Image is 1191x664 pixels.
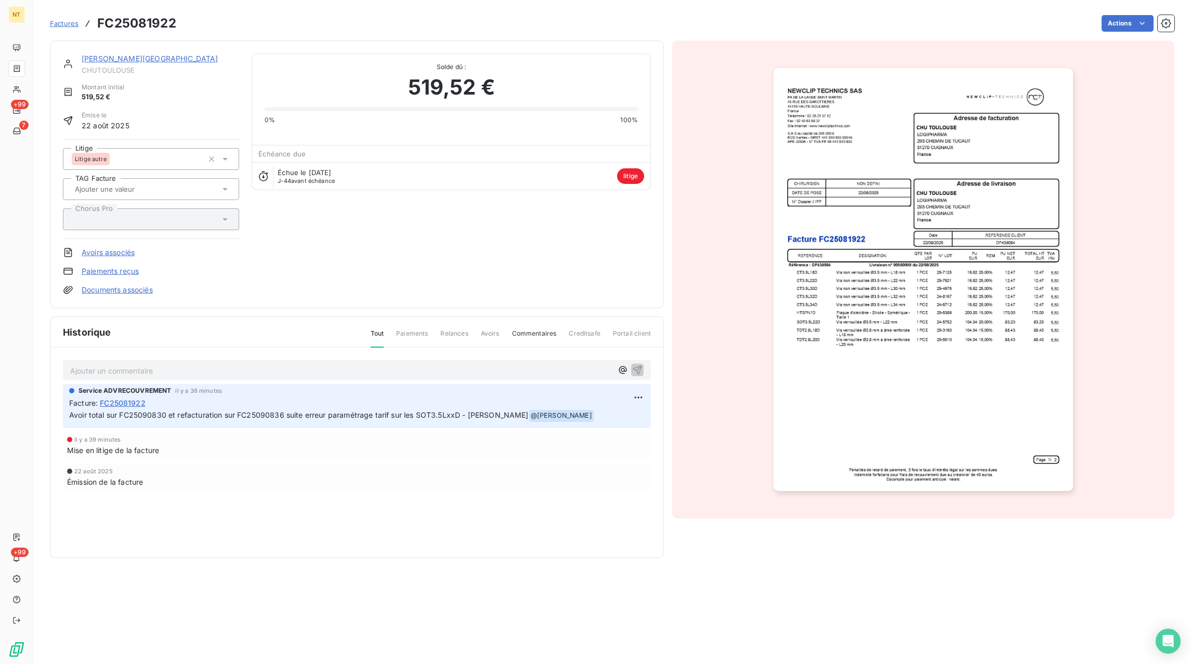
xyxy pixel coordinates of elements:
input: Ajouter une valeur [74,184,178,194]
span: Service ADVRECOUVREMENT [78,386,171,395]
span: Émission de la facture [67,476,143,487]
span: Mise en litige de la facture [67,445,159,456]
span: avant échéance [278,178,335,184]
span: 0% [265,115,275,125]
span: Avoirs [481,329,500,347]
span: Émise le [82,111,129,120]
span: J-44 [278,177,291,184]
span: FC25081922 [100,397,146,408]
span: 100% [620,115,638,125]
img: invoice_thumbnail [774,68,1072,491]
span: Litige autre [75,156,107,162]
a: Avoirs associés [82,247,135,258]
span: @ [PERSON_NAME] [529,410,594,422]
span: Échue le [DATE] [278,168,331,177]
a: Factures [50,18,78,29]
span: 22 août 2025 [74,468,113,474]
img: Logo LeanPay [8,641,25,658]
button: Actions [1102,15,1154,32]
span: Montant initial [82,83,124,92]
span: il y a 38 minutes [175,388,222,394]
span: 519,52 € [82,92,124,102]
span: 519,52 € [408,72,495,103]
div: Open Intercom Messenger [1156,629,1181,654]
span: Commentaires [512,329,557,347]
a: Paiements reçus [82,266,139,276]
span: +99 [11,100,29,109]
span: Relances [440,329,468,347]
span: Facture : [69,397,98,408]
span: Avoir total sur FC25090830 et refacturation sur FC25090836 suite erreur paramétrage tarif sur les... [69,410,529,419]
span: 7 [19,121,29,130]
span: litige [617,168,644,184]
span: il y a 39 minutes [74,436,121,443]
span: Factures [50,19,78,28]
span: Historique [63,325,111,339]
span: 22 août 2025 [82,120,129,131]
span: CHUTOULOUSE [82,66,239,74]
span: Tout [371,329,384,348]
span: Paiements [396,329,428,347]
span: Solde dû : [265,62,638,72]
a: [PERSON_NAME][GEOGRAPHIC_DATA] [82,54,218,63]
span: Creditsafe [569,329,600,347]
span: +99 [11,548,29,557]
span: Échéance due [258,150,306,158]
span: Portail client [613,329,651,347]
a: Documents associés [82,285,153,295]
h3: FC25081922 [97,14,176,33]
div: NT [8,6,25,23]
